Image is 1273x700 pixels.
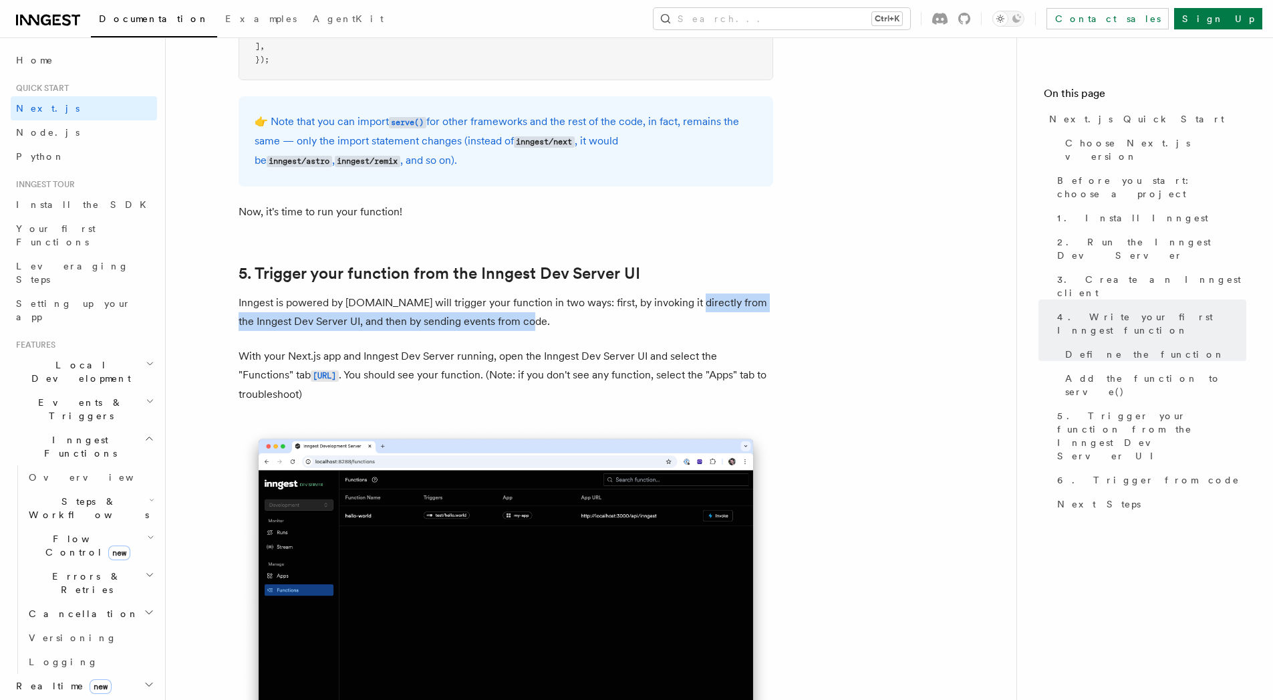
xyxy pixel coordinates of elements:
[16,103,80,114] span: Next.js
[1052,492,1246,516] a: Next Steps
[255,55,269,64] span: });
[11,96,157,120] a: Next.js
[1065,372,1246,398] span: Add the function to serve()
[23,495,149,521] span: Steps & Workflows
[1057,235,1246,262] span: 2. Run the Inngest Dev Server
[1052,267,1246,305] a: 3. Create an Inngest client
[1057,409,1246,463] span: 5. Trigger your function from the Inngest Dev Server UI
[335,156,400,167] code: inngest/remix
[255,41,260,51] span: ]
[239,347,773,404] p: With your Next.js app and Inngest Dev Server running, open the Inngest Dev Server UI and select t...
[1060,131,1246,168] a: Choose Next.js version
[11,358,146,385] span: Local Development
[23,650,157,674] a: Logging
[1052,168,1246,206] a: Before you start: choose a project
[11,433,144,460] span: Inngest Functions
[16,53,53,67] span: Home
[91,4,217,37] a: Documentation
[1044,107,1246,131] a: Next.js Quick Start
[239,294,773,331] p: Inngest is powered by [DOMAIN_NAME] will trigger your function in two ways: first, by invoking it...
[11,217,157,254] a: Your first Functions
[11,679,112,693] span: Realtime
[311,370,339,382] code: [URL]
[313,13,384,24] span: AgentKit
[23,465,157,489] a: Overview
[239,264,640,283] a: 5. Trigger your function from the Inngest Dev Server UI
[23,570,145,596] span: Errors & Retries
[23,489,157,527] button: Steps & Workflows
[1052,206,1246,230] a: 1. Install Inngest
[11,120,157,144] a: Node.js
[11,340,55,350] span: Features
[11,390,157,428] button: Events & Triggers
[16,298,131,322] span: Setting up your app
[23,626,157,650] a: Versioning
[16,261,129,285] span: Leveraging Steps
[1065,348,1225,361] span: Define the function
[23,532,147,559] span: Flow Control
[1052,305,1246,342] a: 4. Write your first Inngest function
[11,83,69,94] span: Quick start
[23,564,157,602] button: Errors & Retries
[267,156,332,167] code: inngest/astro
[16,151,65,162] span: Python
[16,223,96,247] span: Your first Functions
[23,607,139,620] span: Cancellation
[16,199,154,210] span: Install the SDK
[11,465,157,674] div: Inngest Functions
[389,117,426,128] code: serve()
[1060,342,1246,366] a: Define the function
[872,12,902,25] kbd: Ctrl+K
[1046,8,1169,29] a: Contact sales
[29,472,166,483] span: Overview
[29,632,117,643] span: Versioning
[29,657,98,667] span: Logging
[1060,366,1246,404] a: Add the function to serve()
[1057,473,1240,487] span: 6. Trigger from code
[255,112,757,170] p: 👉 Note that you can import for other frameworks and the rest of the code, in fact, remains the sa...
[389,115,426,128] a: serve()
[1052,230,1246,267] a: 2. Run the Inngest Dev Server
[260,41,265,51] span: ,
[1057,211,1208,225] span: 1. Install Inngest
[11,144,157,168] a: Python
[514,136,575,148] code: inngest/next
[217,4,305,36] a: Examples
[1057,310,1246,337] span: 4. Write your first Inngest function
[654,8,910,29] button: Search...Ctrl+K
[305,4,392,36] a: AgentKit
[1057,273,1246,300] span: 3. Create an Inngest client
[1057,174,1246,201] span: Before you start: choose a project
[1057,497,1141,511] span: Next Steps
[108,546,130,560] span: new
[23,602,157,626] button: Cancellation
[11,353,157,390] button: Local Development
[23,527,157,564] button: Flow Controlnew
[1049,112,1224,126] span: Next.js Quick Start
[11,428,157,465] button: Inngest Functions
[1044,86,1246,107] h4: On this page
[11,179,75,190] span: Inngest tour
[11,396,146,423] span: Events & Triggers
[992,11,1024,27] button: Toggle dark mode
[1065,136,1246,163] span: Choose Next.js version
[90,679,112,694] span: new
[11,291,157,329] a: Setting up your app
[311,368,339,381] a: [URL]
[1174,8,1262,29] a: Sign Up
[225,13,297,24] span: Examples
[16,127,80,138] span: Node.js
[1052,404,1246,468] a: 5. Trigger your function from the Inngest Dev Server UI
[11,674,157,698] button: Realtimenew
[1052,468,1246,492] a: 6. Trigger from code
[239,203,773,221] p: Now, it's time to run your function!
[11,193,157,217] a: Install the SDK
[11,254,157,291] a: Leveraging Steps
[99,13,209,24] span: Documentation
[11,48,157,72] a: Home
